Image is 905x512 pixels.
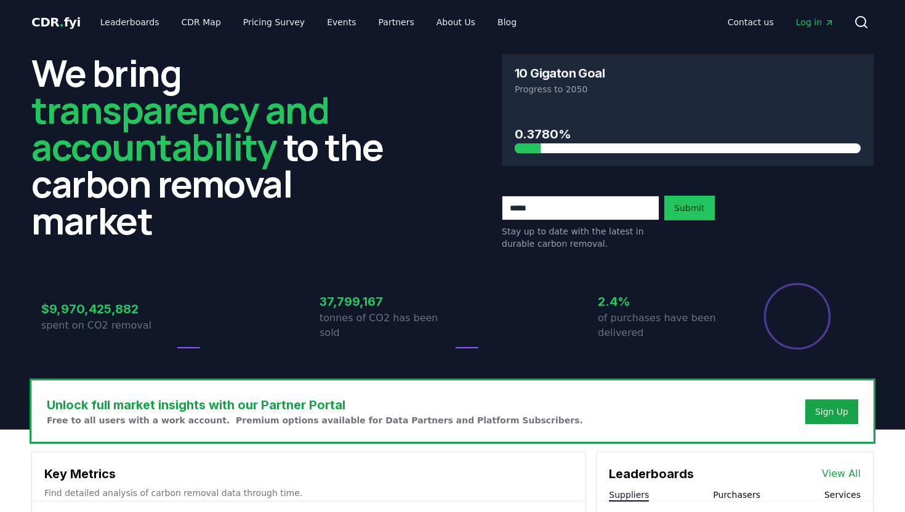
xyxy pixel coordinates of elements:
[824,489,861,501] button: Services
[369,11,424,33] a: Partners
[47,414,583,426] p: Free to all users with a work account. Premium options available for Data Partners and Platform S...
[815,406,848,418] a: Sign Up
[41,300,174,318] h3: $9,970,425,882
[320,292,452,311] h3: 37,799,167
[713,489,760,501] button: Purchasers
[31,14,81,31] a: CDR.fyi
[44,465,573,483] h3: Key Metrics
[47,396,583,414] h3: Unlock full market insights with our Partner Portal
[31,84,329,172] span: transparency and accountability
[488,11,526,33] a: Blog
[796,16,834,28] span: Log in
[786,11,844,33] a: Log in
[515,125,861,143] h3: 0.3780%
[664,196,715,220] button: Submit
[41,318,174,333] p: spent on CO2 removal
[317,11,366,33] a: Events
[515,67,605,79] h3: 10 Gigaton Goal
[44,487,573,499] p: Find detailed analysis of carbon removal data through time.
[515,83,861,95] p: Progress to 2050
[609,489,649,501] button: Suppliers
[90,11,169,33] a: Leaderboards
[31,54,403,239] h2: We bring to the carbon removal market
[90,11,526,33] nav: Main
[502,225,659,250] p: Stay up to date with the latest in durable carbon removal.
[427,11,485,33] a: About Us
[609,465,694,483] h3: Leaderboards
[763,282,832,351] div: Percentage of sales delivered
[718,11,844,33] nav: Main
[60,15,64,30] span: .
[718,11,784,33] a: Contact us
[598,311,731,340] p: of purchases have been delivered
[233,11,315,33] a: Pricing Survey
[31,15,81,30] span: CDR fyi
[598,292,731,311] h3: 2.4%
[805,399,858,424] button: Sign Up
[822,466,861,481] a: View All
[172,11,231,33] a: CDR Map
[320,311,452,340] p: tonnes of CO2 has been sold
